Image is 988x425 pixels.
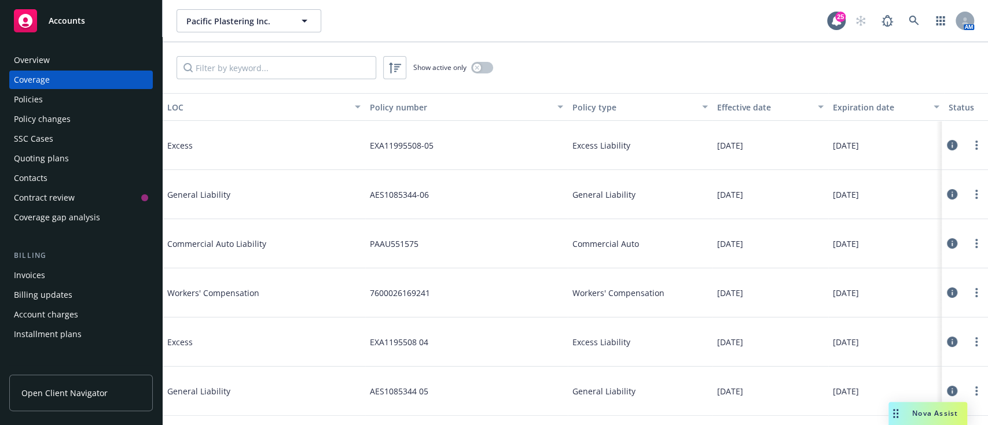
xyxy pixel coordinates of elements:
a: Quoting plans [9,149,153,168]
button: Policy number [365,93,568,121]
a: more [969,187,983,201]
span: General Liability [167,189,341,201]
a: Coverage [9,71,153,89]
span: Commercial Auto Liability [167,238,341,250]
span: 7600026169241 [370,287,430,299]
div: Billing [9,250,153,261]
span: [DATE] [717,139,743,151]
div: Effective date [717,101,811,113]
a: Invoices [9,266,153,284]
button: Policy type [568,93,712,121]
div: Installment plans [14,325,82,343]
a: Policy changes [9,110,153,128]
div: Contract review [14,189,75,207]
div: Invoices [14,266,45,284]
div: Policies [14,90,43,109]
div: SSC Cases [14,130,53,148]
div: Expiration date [833,101,927,113]
span: Pacific Plastering Inc. [186,15,287,27]
a: more [969,138,983,152]
div: Overview [14,51,50,69]
a: more [969,286,983,300]
button: LOC [163,93,365,121]
span: [DATE] [717,336,743,348]
button: Nova Assist [888,402,967,425]
span: [DATE] [833,238,859,250]
div: Drag to move [888,402,903,425]
a: Billing updates [9,286,153,304]
span: [DATE] [833,336,859,348]
div: LOC [167,101,348,113]
button: Pacific Plastering Inc. [177,9,321,32]
a: more [969,236,983,250]
div: Account charges [14,305,78,324]
div: Policy type [572,101,695,113]
span: [DATE] [717,385,743,397]
a: Overview [9,51,153,69]
a: Switch app [929,9,952,32]
div: Billing updates [14,286,72,304]
span: [DATE] [833,287,859,299]
span: Excess Liability [572,336,630,348]
a: Contract review [9,189,153,207]
a: SSC Cases [9,130,153,148]
span: [DATE] [833,385,859,397]
span: Excess [167,139,341,151]
a: Account charges [9,305,153,324]
a: Search [902,9,925,32]
span: [DATE] [717,189,743,201]
button: Expiration date [828,93,944,121]
a: Installment plans [9,325,153,343]
div: 25 [835,12,846,22]
span: Accounts [49,16,85,25]
span: Excess Liability [572,139,630,151]
span: Workers' Compensation [572,287,664,299]
span: [DATE] [833,189,859,201]
span: Excess [167,336,341,348]
span: Commercial Auto [572,238,639,250]
button: Effective date [712,93,828,121]
span: AES1085344 05 [370,385,428,397]
a: Accounts [9,5,153,37]
a: more [969,384,983,398]
a: Start snowing [849,9,872,32]
div: Contacts [14,169,47,187]
div: Coverage [14,71,50,89]
input: Filter by keyword... [177,56,376,79]
a: Coverage gap analysis [9,208,153,227]
span: Show active only [413,62,467,72]
span: EXA11995508-05 [370,139,434,151]
div: Coverage gap analysis [14,208,100,227]
span: PAAU551575 [370,238,418,250]
div: Policy changes [14,110,71,128]
span: Nova Assist [912,408,958,418]
span: [DATE] [717,238,743,250]
span: AES1085344-06 [370,189,429,201]
span: [DATE] [717,287,743,299]
a: Report a Bug [876,9,899,32]
span: EXA1195508 04 [370,336,428,348]
span: Open Client Navigator [21,387,108,399]
span: General Liability [572,189,636,201]
span: General Liability [572,385,636,397]
div: Quoting plans [14,149,69,168]
span: [DATE] [833,139,859,151]
span: General Liability [167,385,341,397]
a: Contacts [9,169,153,187]
a: more [969,335,983,349]
a: Policies [9,90,153,109]
div: Policy number [370,101,550,113]
span: Workers' Compensation [167,287,341,299]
